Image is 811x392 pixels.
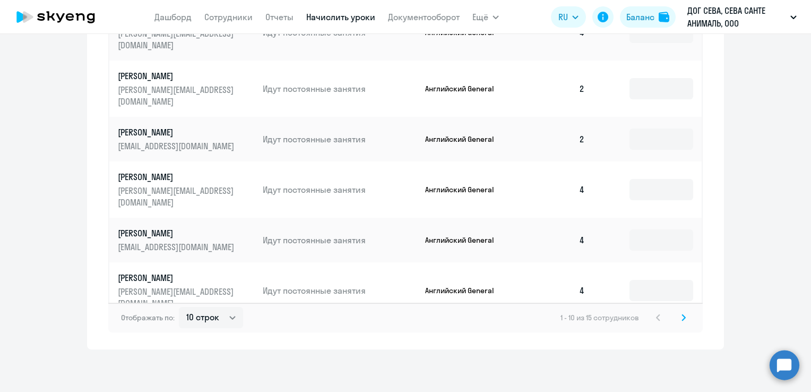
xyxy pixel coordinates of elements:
[118,171,237,183] p: [PERSON_NAME]
[560,313,639,322] span: 1 - 10 из 15 сотрудников
[682,4,802,30] button: ДОГ СЕВА, СЕВА САНТЕ АНИМАЛЬ, ООО
[620,6,676,28] button: Балансbalance
[118,126,237,138] p: [PERSON_NAME]
[118,70,237,82] p: [PERSON_NAME]
[118,272,254,309] a: [PERSON_NAME][PERSON_NAME][EMAIL_ADDRESS][DOMAIN_NAME]
[626,11,654,23] div: Баланс
[263,83,417,95] p: Идут постоянные занятия
[425,286,505,295] p: Английский General
[118,84,237,107] p: [PERSON_NAME][EMAIL_ADDRESS][DOMAIN_NAME]
[551,6,586,28] button: RU
[558,11,568,23] span: RU
[425,134,505,144] p: Английский General
[425,235,505,245] p: Английский General
[659,12,669,22] img: balance
[263,184,417,195] p: Идут постоянные занятия
[118,28,237,51] p: [PERSON_NAME][EMAIL_ADDRESS][DOMAIN_NAME]
[118,227,254,253] a: [PERSON_NAME][EMAIL_ADDRESS][DOMAIN_NAME]
[519,161,593,218] td: 4
[263,234,417,246] p: Идут постоянные занятия
[204,12,253,22] a: Сотрудники
[388,12,460,22] a: Документооборот
[118,185,237,208] p: [PERSON_NAME][EMAIL_ADDRESS][DOMAIN_NAME]
[519,61,593,117] td: 2
[425,84,505,93] p: Английский General
[472,11,488,23] span: Ещё
[118,241,237,253] p: [EMAIL_ADDRESS][DOMAIN_NAME]
[472,6,499,28] button: Ещё
[425,185,505,194] p: Английский General
[118,171,254,208] a: [PERSON_NAME][PERSON_NAME][EMAIL_ADDRESS][DOMAIN_NAME]
[687,4,786,30] p: ДОГ СЕВА, СЕВА САНТЕ АНИМАЛЬ, ООО
[118,126,254,152] a: [PERSON_NAME][EMAIL_ADDRESS][DOMAIN_NAME]
[263,285,417,296] p: Идут постоянные занятия
[118,70,254,107] a: [PERSON_NAME][PERSON_NAME][EMAIL_ADDRESS][DOMAIN_NAME]
[263,133,417,145] p: Идут постоянные занятия
[118,227,237,239] p: [PERSON_NAME]
[118,286,237,309] p: [PERSON_NAME][EMAIL_ADDRESS][DOMAIN_NAME]
[519,262,593,319] td: 4
[519,117,593,161] td: 2
[154,12,192,22] a: Дашборд
[306,12,375,22] a: Начислить уроки
[121,313,175,322] span: Отображать по:
[519,218,593,262] td: 4
[118,272,237,284] p: [PERSON_NAME]
[265,12,294,22] a: Отчеты
[118,140,237,152] p: [EMAIL_ADDRESS][DOMAIN_NAME]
